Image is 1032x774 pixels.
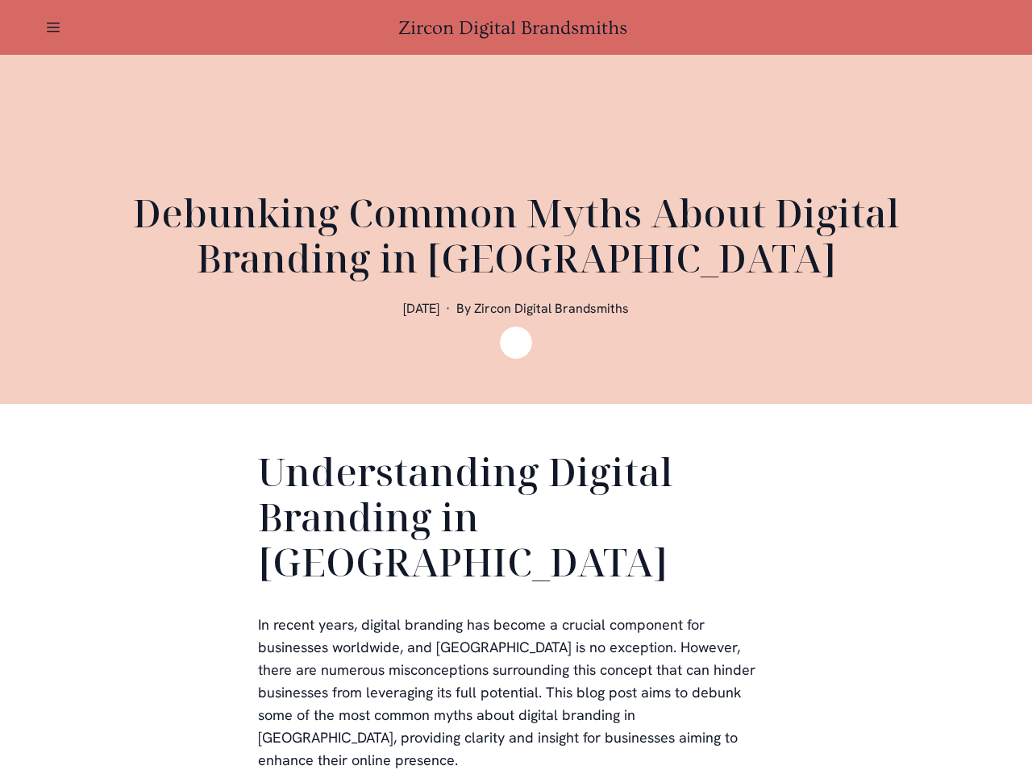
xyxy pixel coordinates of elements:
[398,17,634,39] a: Zircon Digital Brandsmiths
[403,300,439,317] span: [DATE]
[446,300,450,317] span: ·
[258,614,774,772] p: In recent years, digital branding has become a crucial component for businesses worldwide, and [G...
[258,449,774,591] h2: Understanding Digital Branding in [GEOGRAPHIC_DATA]
[500,327,532,359] img: Zircon Digital Brandsmiths
[129,190,903,281] h1: Debunking Common Myths About Digital Branding in [GEOGRAPHIC_DATA]
[456,300,629,317] span: By Zircon Digital Brandsmiths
